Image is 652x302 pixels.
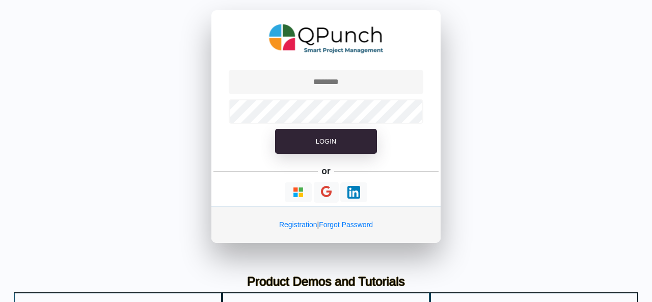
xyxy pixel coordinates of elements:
button: Login [275,129,377,154]
span: Login [316,138,336,145]
img: QPunch [269,20,384,57]
a: Forgot Password [319,221,373,229]
h5: or [320,164,333,178]
div: | [211,206,441,243]
button: Continue With Google [314,182,339,203]
button: Continue With LinkedIn [340,182,367,202]
a: Registration [279,221,317,229]
img: Loading... [292,186,305,199]
img: Loading... [347,186,360,199]
h3: Product Demos and Tutorials [21,274,631,289]
button: Continue With Microsoft Azure [285,182,312,202]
